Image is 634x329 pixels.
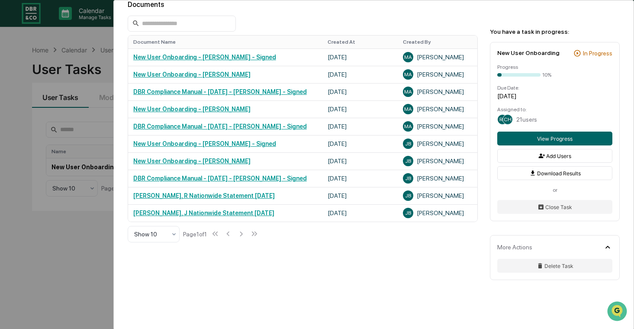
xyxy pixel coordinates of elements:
[17,194,55,202] span: Data Lookup
[542,72,551,78] div: 10%
[128,35,322,48] th: Document Name
[77,118,101,125] span: 12:22 PM
[63,178,70,185] div: 🗄️
[61,214,105,221] a: Powered byPylon
[133,106,251,113] a: New User Onboarding - [PERSON_NAME]
[322,204,398,222] td: [DATE]
[403,87,472,97] div: [PERSON_NAME]
[499,116,506,123] span: RG
[403,208,472,218] div: [PERSON_NAME]
[77,141,94,148] span: [DATE]
[583,50,612,57] div: In Progress
[71,177,107,186] span: Attestations
[404,89,412,95] span: MA
[403,156,472,166] div: [PERSON_NAME]
[405,158,411,164] span: JB
[504,116,512,123] span: CH
[9,66,24,82] img: 1746055101610-c473b297-6a78-478c-a979-82029cc54cd1
[497,166,612,180] button: Download Results
[403,52,472,62] div: [PERSON_NAME]
[403,190,472,201] div: [PERSON_NAME]
[516,116,537,123] span: 21 users
[497,64,612,70] div: Progress
[322,170,398,187] td: [DATE]
[322,66,398,83] td: [DATE]
[490,28,620,35] div: You have a task in progress:
[9,178,16,185] div: 🖐️
[497,149,612,163] button: Add Users
[497,132,612,145] button: View Progress
[405,210,411,216] span: JB
[404,123,412,129] span: MA
[497,244,532,251] div: More Actions
[18,66,34,82] img: 1751574470498-79e402a7-3db9-40a0-906f-966fe37d0ed6
[404,71,412,77] span: MA
[72,141,75,148] span: •
[497,106,612,113] div: Assigned to:
[403,104,472,114] div: [PERSON_NAME]
[133,88,307,95] a: DBR Compliance Manual - [DATE] - [PERSON_NAME] - Signed
[322,100,398,118] td: [DATE]
[147,69,158,79] button: Start new chat
[322,48,398,66] td: [DATE]
[403,173,472,184] div: [PERSON_NAME]
[405,175,411,181] span: JB
[128,0,478,9] div: Documents
[133,71,251,78] a: New User Onboarding - [PERSON_NAME]
[5,190,58,206] a: 🔎Data Lookup
[497,49,560,56] div: New User Onboarding
[403,139,472,149] div: [PERSON_NAME]
[403,69,472,80] div: [PERSON_NAME]
[497,187,612,193] div: or
[322,118,398,135] td: [DATE]
[72,118,75,125] span: •
[405,193,411,199] span: JB
[133,123,307,130] a: DBR Compliance Manual - [DATE] - [PERSON_NAME] - Signed
[9,133,23,147] img: Cece Ferraez
[133,158,251,164] a: New User Onboarding - [PERSON_NAME]
[133,54,276,61] a: New User Onboarding - [PERSON_NAME] - Signed
[398,35,477,48] th: Created By
[9,194,16,201] div: 🔎
[5,174,59,189] a: 🖐️Preclearance
[497,85,612,91] div: Due Date:
[134,94,158,105] button: See all
[405,141,411,147] span: JB
[497,93,612,100] div: [DATE]
[322,83,398,100] td: [DATE]
[403,121,472,132] div: [PERSON_NAME]
[133,175,307,182] a: DBR Compliance Manual - [DATE] - [PERSON_NAME] - Signed
[322,135,398,152] td: [DATE]
[133,192,275,199] a: [PERSON_NAME], R Nationwide Statement [DATE]
[9,110,23,123] img: Cece Ferraez
[17,177,56,186] span: Preclearance
[59,174,111,189] a: 🗄️Attestations
[86,215,105,221] span: Pylon
[39,75,119,82] div: We're available if you need us!
[322,35,398,48] th: Created At
[183,231,207,238] div: Page 1 of 1
[39,66,142,75] div: Start new chat
[606,300,630,324] iframe: Open customer support
[27,141,70,148] span: [PERSON_NAME]
[322,187,398,204] td: [DATE]
[9,18,158,32] p: How can we help?
[9,96,58,103] div: Past conversations
[404,106,412,112] span: MA
[133,210,274,216] a: [PERSON_NAME], J Nationwide Statement [DATE]
[404,54,412,60] span: MA
[497,200,612,214] button: Close Task
[133,140,276,147] a: New User Onboarding - [PERSON_NAME] - Signed
[27,118,70,125] span: [PERSON_NAME]
[322,152,398,170] td: [DATE]
[497,259,612,273] button: Delete Task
